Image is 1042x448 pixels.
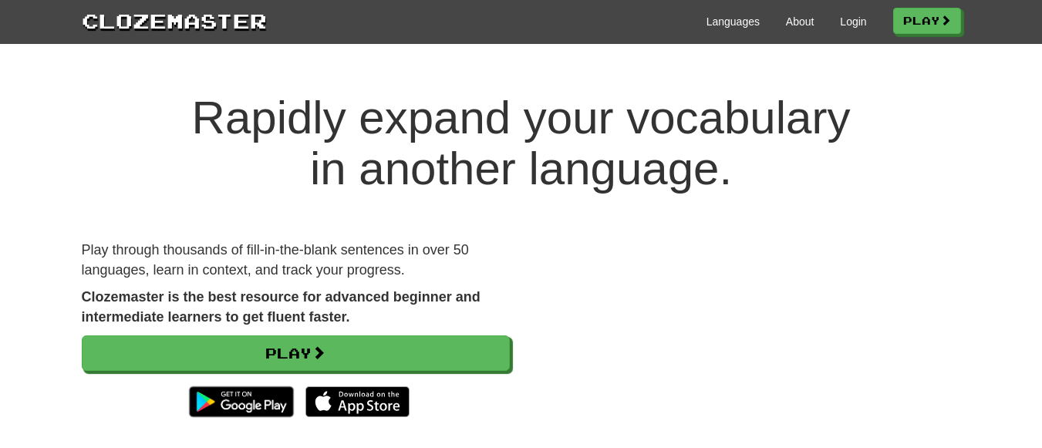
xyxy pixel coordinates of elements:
a: About [786,14,814,29]
a: Clozemaster [82,6,267,35]
a: Languages [706,14,760,29]
img: Download_on_the_App_Store_Badge_US-UK_135x40-25178aeef6eb6b83b96f5f2d004eda3bffbb37122de64afbaef7... [305,386,410,417]
a: Play [82,335,510,371]
p: Play through thousands of fill-in-the-blank sentences in over 50 languages, learn in context, and... [82,241,510,280]
strong: Clozemaster is the best resource for advanced beginner and intermediate learners to get fluent fa... [82,289,481,325]
a: Play [893,8,961,34]
img: Get it on Google Play [181,379,301,425]
a: Login [840,14,866,29]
